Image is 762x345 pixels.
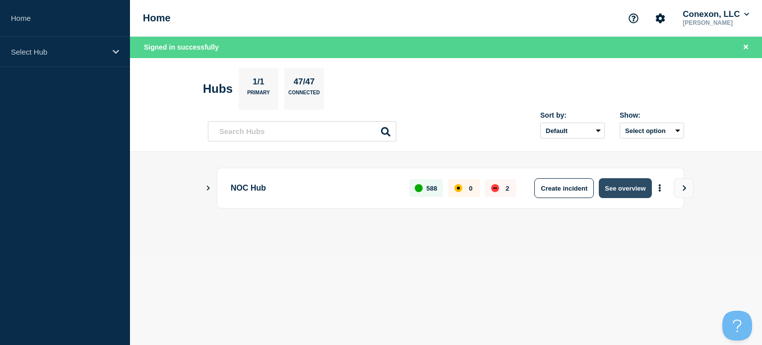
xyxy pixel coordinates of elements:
[143,12,171,24] h1: Home
[620,111,684,119] div: Show:
[491,184,499,192] div: down
[623,8,644,29] button: Support
[722,311,752,341] iframe: Help Scout Beacon - Open
[540,123,605,138] select: Sort by
[427,185,438,192] p: 588
[231,178,398,198] p: NOC Hub
[11,48,106,56] p: Select Hub
[534,178,594,198] button: Create incident
[454,184,462,192] div: affected
[290,77,318,90] p: 47/47
[288,90,319,100] p: Connected
[650,8,671,29] button: Account settings
[740,42,752,53] button: Close banner
[653,179,666,198] button: More actions
[681,9,751,19] button: Conexon, LLC
[506,185,509,192] p: 2
[599,178,651,198] button: See overview
[247,90,270,100] p: Primary
[208,121,396,141] input: Search Hubs
[469,185,472,192] p: 0
[620,123,684,138] button: Select option
[203,82,233,96] h2: Hubs
[249,77,268,90] p: 1/1
[540,111,605,119] div: Sort by:
[681,19,751,26] p: [PERSON_NAME]
[674,178,694,198] button: View
[415,184,423,192] div: up
[206,185,211,192] button: Show Connected Hubs
[144,43,219,51] span: Signed in successfully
